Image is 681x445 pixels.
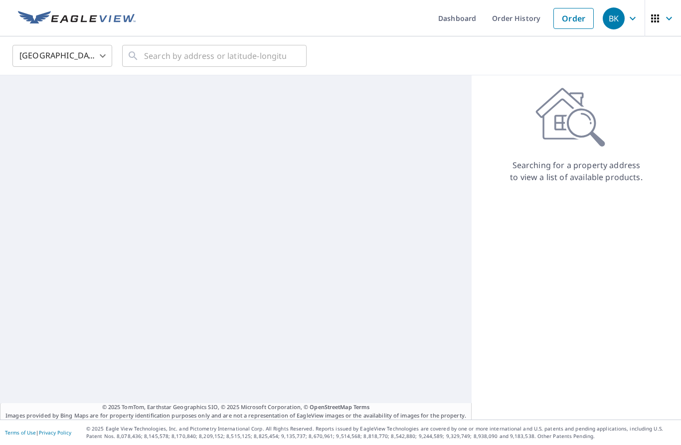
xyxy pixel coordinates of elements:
[144,42,286,70] input: Search by address or latitude-longitude
[5,430,71,436] p: |
[553,8,594,29] a: Order
[18,11,136,26] img: EV Logo
[603,7,625,29] div: BK
[353,403,370,411] a: Terms
[86,425,676,440] p: © 2025 Eagle View Technologies, Inc. and Pictometry International Corp. All Rights Reserved. Repo...
[310,403,351,411] a: OpenStreetMap
[5,429,36,436] a: Terms of Use
[102,403,370,412] span: © 2025 TomTom, Earthstar Geographics SIO, © 2025 Microsoft Corporation, ©
[510,159,643,183] p: Searching for a property address to view a list of available products.
[39,429,71,436] a: Privacy Policy
[12,42,112,70] div: [GEOGRAPHIC_DATA]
